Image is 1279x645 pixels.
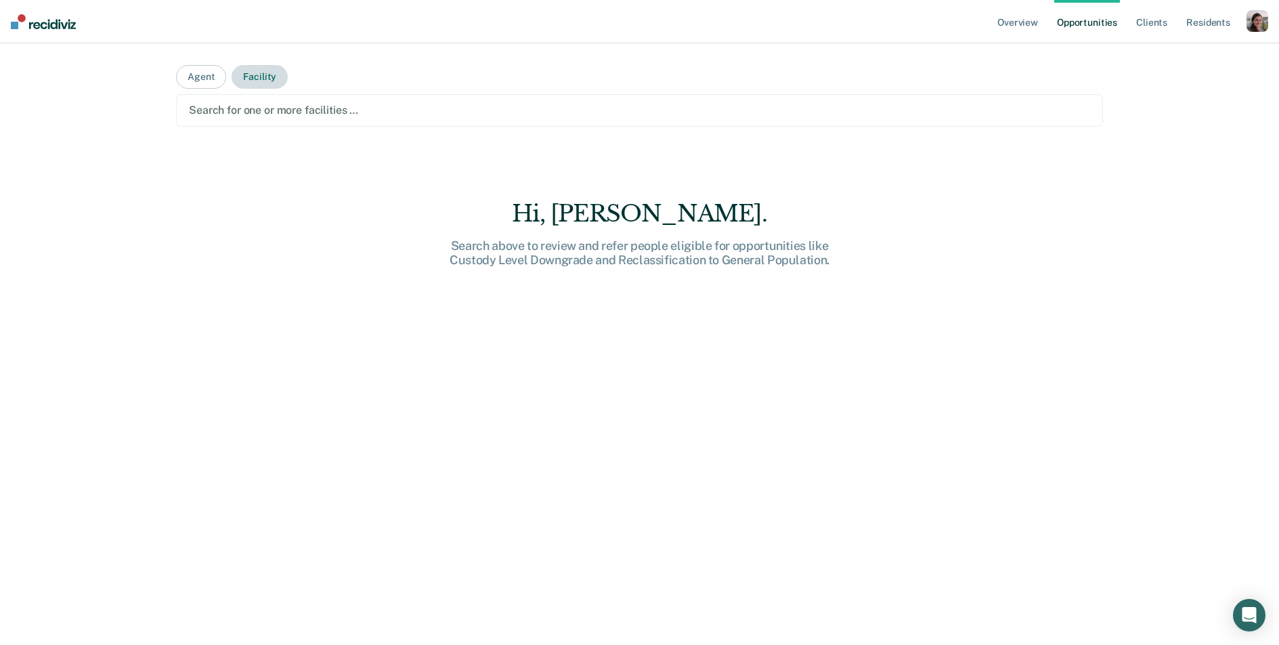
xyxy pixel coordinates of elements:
[1233,599,1265,631] div: Open Intercom Messenger
[176,65,226,89] button: Agent
[423,200,857,228] div: Hi, [PERSON_NAME].
[423,238,857,268] div: Search above to review and refer people eligible for opportunities like Custody Level Downgrade a...
[232,65,288,89] button: Facility
[11,14,76,29] img: Recidiviz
